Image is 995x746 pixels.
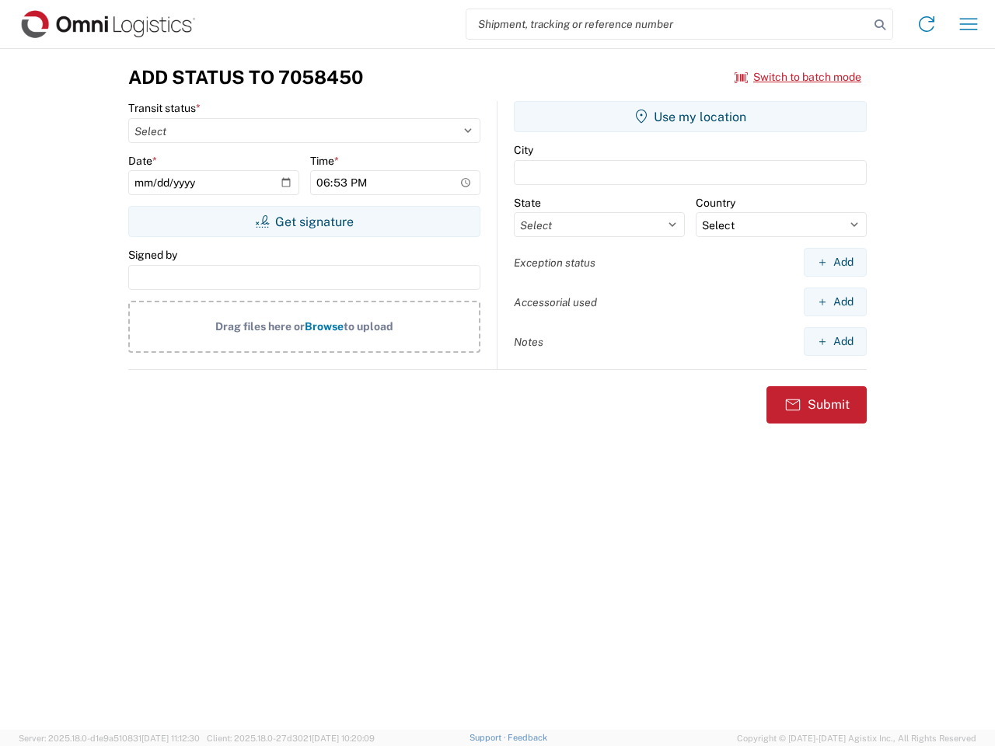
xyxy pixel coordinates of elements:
[305,320,344,333] span: Browse
[735,64,861,90] button: Switch to batch mode
[19,734,200,743] span: Server: 2025.18.0-d1e9a510831
[141,734,200,743] span: [DATE] 11:12:30
[514,101,867,132] button: Use my location
[310,154,339,168] label: Time
[514,295,597,309] label: Accessorial used
[312,734,375,743] span: [DATE] 10:20:09
[514,143,533,157] label: City
[128,206,480,237] button: Get signature
[344,320,393,333] span: to upload
[215,320,305,333] span: Drag files here or
[128,154,157,168] label: Date
[696,196,735,210] label: Country
[128,248,177,262] label: Signed by
[766,386,867,424] button: Submit
[514,335,543,349] label: Notes
[128,66,363,89] h3: Add Status to 7058450
[470,733,508,742] a: Support
[737,731,976,745] span: Copyright © [DATE]-[DATE] Agistix Inc., All Rights Reserved
[508,733,547,742] a: Feedback
[128,101,201,115] label: Transit status
[466,9,869,39] input: Shipment, tracking or reference number
[514,256,595,270] label: Exception status
[804,248,867,277] button: Add
[804,288,867,316] button: Add
[207,734,375,743] span: Client: 2025.18.0-27d3021
[514,196,541,210] label: State
[804,327,867,356] button: Add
